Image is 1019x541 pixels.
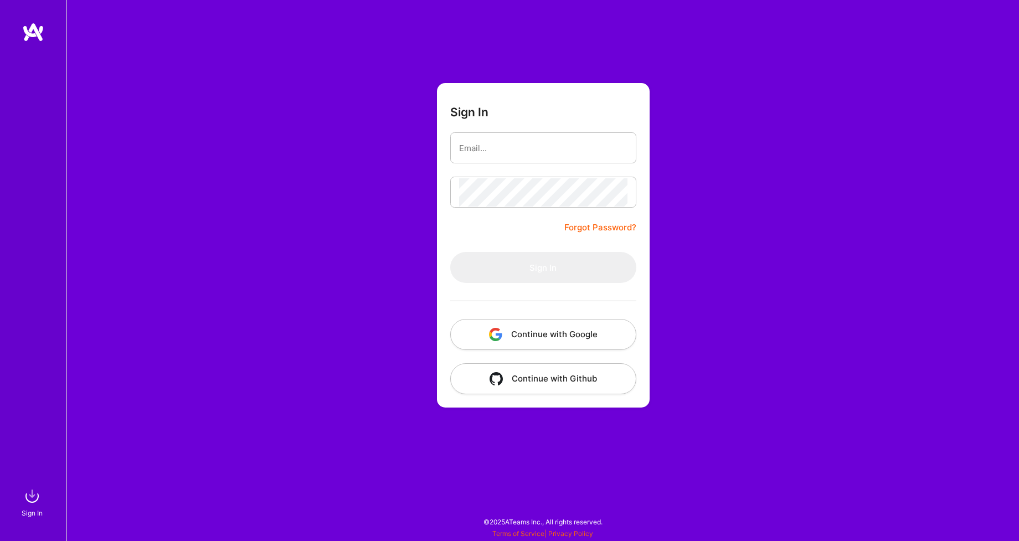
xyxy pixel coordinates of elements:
[492,529,593,538] span: |
[450,252,636,283] button: Sign In
[492,529,544,538] a: Terms of Service
[548,529,593,538] a: Privacy Policy
[489,328,502,341] img: icon
[564,221,636,234] a: Forgot Password?
[21,485,43,507] img: sign in
[450,105,488,119] h3: Sign In
[450,363,636,394] button: Continue with Github
[22,22,44,42] img: logo
[66,508,1019,535] div: © 2025 ATeams Inc., All rights reserved.
[450,319,636,350] button: Continue with Google
[490,372,503,385] img: icon
[23,485,43,519] a: sign inSign In
[459,134,627,162] input: Email...
[22,507,43,519] div: Sign In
